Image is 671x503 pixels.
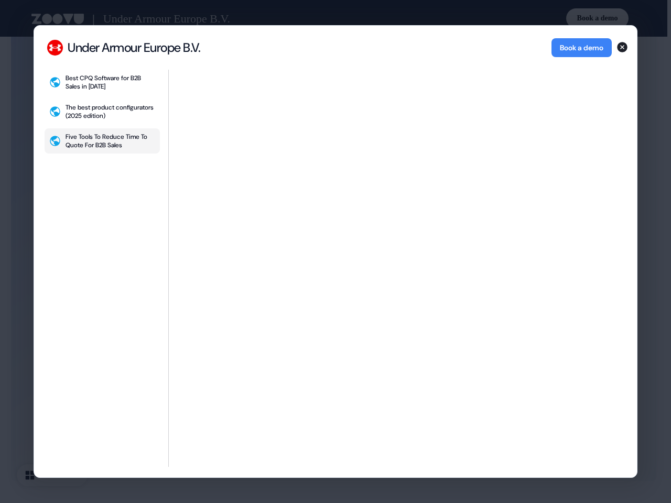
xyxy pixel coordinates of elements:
div: Five Tools To Reduce Time To Quote For B2B Sales [66,133,156,149]
button: The best product configurators (2025 edition) [45,99,160,124]
a: Terms of Use [156,263,199,271]
button: Five Tools To Reduce Time To Quote For B2B Sales [45,128,160,154]
div: Under Armour Europe B.V. [68,40,200,56]
a: Privacy Policy [212,263,257,271]
span: Click here to receive the latest news, product updates, event announcements, and other communicat... [36,287,270,309]
div: The best product configurators (2025 edition) [66,103,156,120]
button: Best CPQ Software for B2B Sales in [DATE] [45,70,160,95]
button: Book a demo [551,38,612,57]
div: Best CPQ Software for B2B Sales in [DATE] [66,74,156,91]
p: By clicking the button, you agree to Zoovu's and . [15,263,270,271]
